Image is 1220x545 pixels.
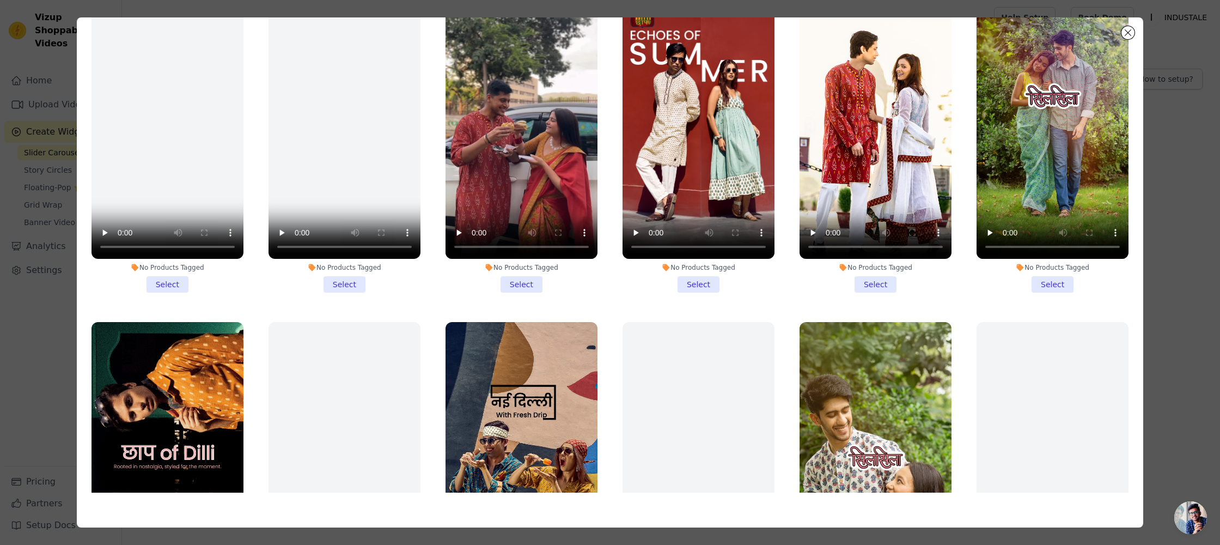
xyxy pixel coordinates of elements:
[446,263,597,272] div: No Products Tagged
[1174,501,1207,534] div: Open chat
[1121,26,1134,39] button: Close modal
[800,263,951,272] div: No Products Tagged
[91,263,243,272] div: No Products Tagged
[623,263,774,272] div: No Products Tagged
[269,263,420,272] div: No Products Tagged
[977,263,1128,272] div: No Products Tagged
